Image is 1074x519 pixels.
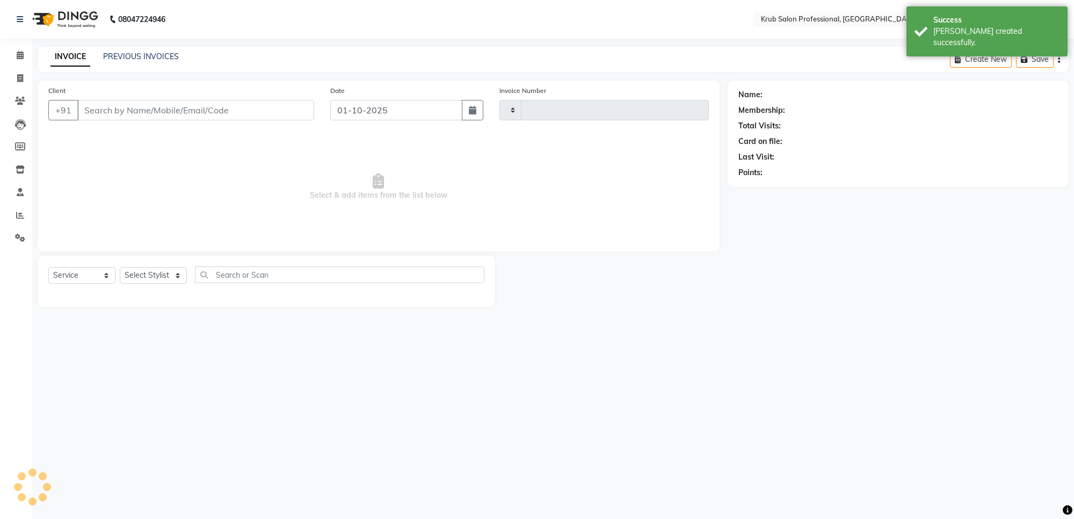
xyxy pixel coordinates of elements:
b: 08047224946 [118,4,165,34]
label: Date [330,86,345,96]
button: Save [1016,51,1054,68]
div: Points: [738,167,763,178]
button: Create New [950,51,1012,68]
span: Select & add items from the list below [48,133,709,241]
a: INVOICE [50,47,90,67]
input: Search by Name/Mobile/Email/Code [77,100,314,120]
div: Total Visits: [738,120,781,132]
label: Client [48,86,66,96]
label: Invoice Number [499,86,546,96]
img: logo [27,4,101,34]
div: Membership: [738,105,785,116]
input: Search or Scan [195,266,484,283]
div: Card on file: [738,136,782,147]
button: +91 [48,100,78,120]
div: Bill created successfully. [933,26,1060,48]
div: Success [933,15,1060,26]
div: Name: [738,89,763,100]
div: Last Visit: [738,152,774,163]
a: PREVIOUS INVOICES [103,52,179,61]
